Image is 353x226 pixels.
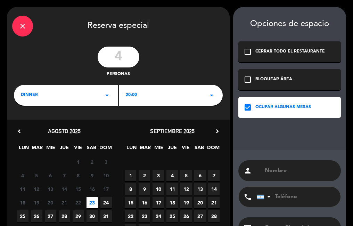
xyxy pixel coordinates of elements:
[166,144,178,155] span: JUE
[87,197,98,208] span: 23
[208,183,220,195] span: 14
[100,183,112,195] span: 17
[255,76,292,83] div: BLOQUEAR ÁREA
[208,197,220,208] span: 21
[214,128,221,135] i: chevron_right
[59,183,70,195] span: 14
[31,170,42,181] span: 5
[150,128,195,135] span: septiembre 2025
[255,104,311,111] div: OCUPAR ALGUNAS MESAS
[21,92,38,99] span: dinner
[244,193,252,201] i: phone
[255,48,325,55] div: CERRAR TODO EL RESTAURANTE
[17,170,28,181] span: 4
[100,156,112,168] span: 3
[139,144,151,155] span: MAR
[257,187,273,207] div: Argentina: +54
[18,22,27,30] i: close
[17,197,28,208] span: 18
[100,197,112,208] span: 24
[31,183,42,195] span: 12
[73,210,84,222] span: 29
[166,170,178,181] span: 4
[244,48,252,56] i: check_box_outline_blank
[166,197,178,208] span: 18
[100,210,112,222] span: 31
[45,183,56,195] span: 13
[208,170,220,181] span: 7
[208,210,220,222] span: 28
[244,75,252,84] i: check_box_outline_blank
[194,183,206,195] span: 13
[87,170,98,181] span: 9
[73,183,84,195] span: 15
[194,170,206,181] span: 6
[139,170,150,181] span: 2
[207,91,216,99] i: arrow_drop_down
[257,187,333,207] input: Teléfono
[180,197,192,208] span: 19
[31,197,42,208] span: 19
[86,144,97,155] span: SAB
[180,210,192,222] span: 26
[194,144,205,155] span: SAB
[238,19,341,29] div: Opciones de espacio
[32,144,43,155] span: MAR
[194,197,206,208] span: 20
[45,210,56,222] span: 27
[139,210,150,222] span: 23
[139,197,150,208] span: 16
[107,71,130,78] span: personas
[48,128,81,135] span: agosto 2025
[153,170,164,181] span: 3
[100,170,112,181] span: 10
[264,166,336,176] input: Nombre
[87,210,98,222] span: 30
[125,170,136,181] span: 1
[125,183,136,195] span: 8
[45,197,56,208] span: 20
[125,210,136,222] span: 22
[59,210,70,222] span: 28
[73,197,84,208] span: 22
[194,210,206,222] span: 27
[45,144,57,155] span: MIE
[31,210,42,222] span: 26
[153,144,164,155] span: MIE
[73,156,84,168] span: 1
[59,197,70,208] span: 21
[126,144,137,155] span: LUN
[180,144,191,155] span: VIE
[125,197,136,208] span: 15
[126,92,137,99] span: 20:00
[45,170,56,181] span: 6
[87,156,98,168] span: 2
[207,144,219,155] span: DOM
[7,7,230,43] div: Reserva especial
[153,197,164,208] span: 17
[153,183,164,195] span: 10
[180,183,192,195] span: 12
[17,210,28,222] span: 25
[244,167,252,175] i: person
[99,144,111,155] span: DOM
[59,144,70,155] span: JUE
[59,170,70,181] span: 7
[98,47,139,67] input: 0
[166,183,178,195] span: 11
[180,170,192,181] span: 5
[16,128,23,135] i: chevron_left
[18,144,30,155] span: LUN
[87,183,98,195] span: 16
[103,91,111,99] i: arrow_drop_down
[139,183,150,195] span: 9
[166,210,178,222] span: 25
[244,103,252,112] i: check_box
[153,210,164,222] span: 24
[17,183,28,195] span: 11
[73,170,84,181] span: 8
[72,144,84,155] span: VIE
